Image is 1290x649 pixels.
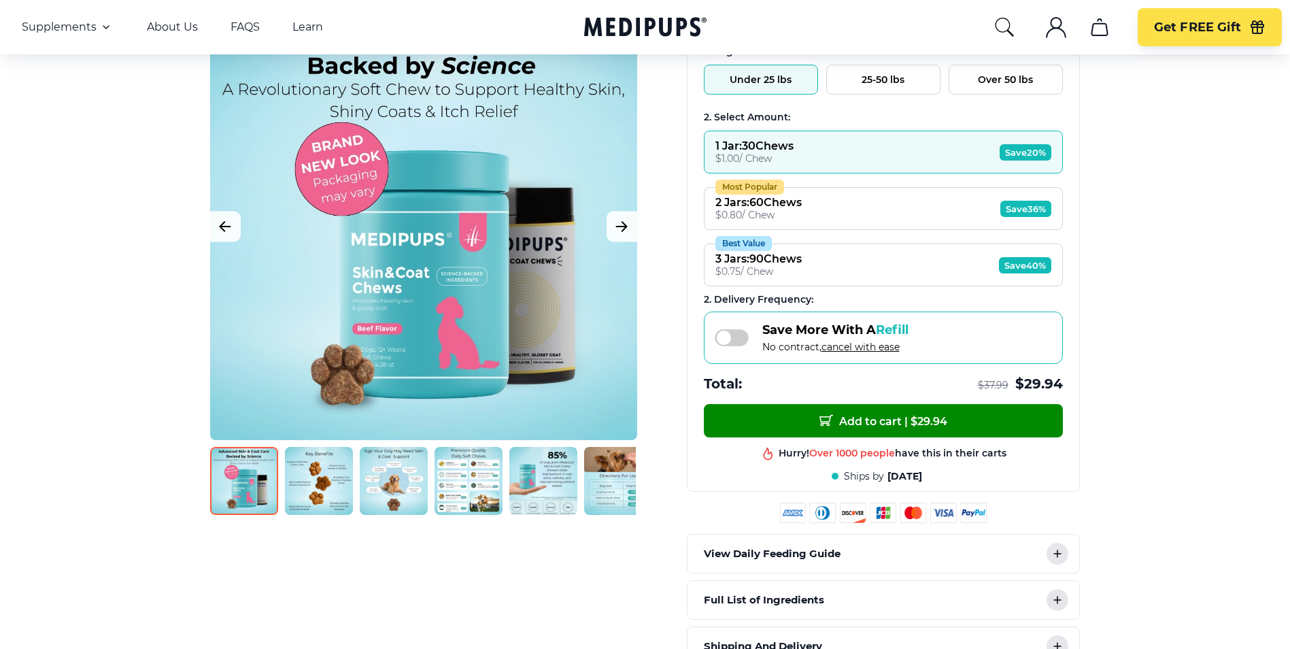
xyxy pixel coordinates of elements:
button: Add to cart | $29.94 [704,404,1063,437]
img: payment methods [780,503,987,523]
span: $ 29.94 [1015,375,1063,393]
div: 1 Jar : 30 Chews [715,139,794,152]
div: 2 Jars : 60 Chews [715,196,802,209]
img: Skin & Coat Chews | Natural Dog Supplements [509,447,577,515]
button: cart [1083,11,1116,44]
a: FAQS [231,20,260,34]
span: Save 20% [1000,144,1051,161]
span: Ships by [844,470,884,483]
span: $ 37.99 [978,379,1008,392]
p: View Daily Feeding Guide [704,546,841,562]
span: 2 . Delivery Frequency: [704,293,813,305]
img: Skin & Coat Chews | Natural Dog Supplements [210,447,278,515]
div: Hurry! have this in their carts [779,446,1006,459]
span: Over 1000 people [809,446,895,459]
button: Over 50 lbs [949,65,1063,95]
button: account [1040,11,1072,44]
button: Previous Image [210,212,241,242]
button: Supplements [22,19,114,35]
div: Best Value [715,236,772,251]
button: Under 25 lbs [704,65,818,95]
div: 3 Jars : 90 Chews [715,252,802,265]
div: $ 1.00 / Chew [715,152,794,165]
p: Full List of Ingredients [704,592,824,608]
button: search [994,16,1015,38]
div: $ 0.80 / Chew [715,209,802,221]
span: cancel with ease [821,341,900,353]
img: Skin & Coat Chews | Natural Dog Supplements [285,447,353,515]
button: Next Image [607,212,637,242]
span: Add to cart | $ 29.94 [819,414,947,428]
div: $ 0.75 / Chew [715,265,802,278]
a: Medipups [584,14,707,42]
a: About Us [147,20,198,34]
button: Get FREE Gift [1138,8,1282,46]
a: Learn [292,20,323,34]
span: Save 36% [1000,201,1051,217]
span: Save 40% [999,257,1051,273]
span: Get FREE Gift [1154,20,1241,35]
img: Skin & Coat Chews | Natural Dog Supplements [360,447,428,515]
button: 1 Jar:30Chews$1.00/ ChewSave20% [704,131,1063,173]
span: Supplements [22,20,97,34]
button: Best Value3 Jars:90Chews$0.75/ ChewSave40% [704,244,1063,286]
div: Most Popular [715,180,784,195]
img: Skin & Coat Chews | Natural Dog Supplements [584,447,652,515]
span: [DATE] [887,470,922,483]
span: Save More With A [762,322,909,337]
span: Refill [876,322,909,337]
img: Skin & Coat Chews | Natural Dog Supplements [435,447,503,515]
span: No contract, [762,341,909,353]
button: 25-50 lbs [826,65,940,95]
div: 2. Select Amount: [704,111,1063,124]
button: Most Popular2 Jars:60Chews$0.80/ ChewSave36% [704,187,1063,230]
span: Total: [704,375,742,393]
